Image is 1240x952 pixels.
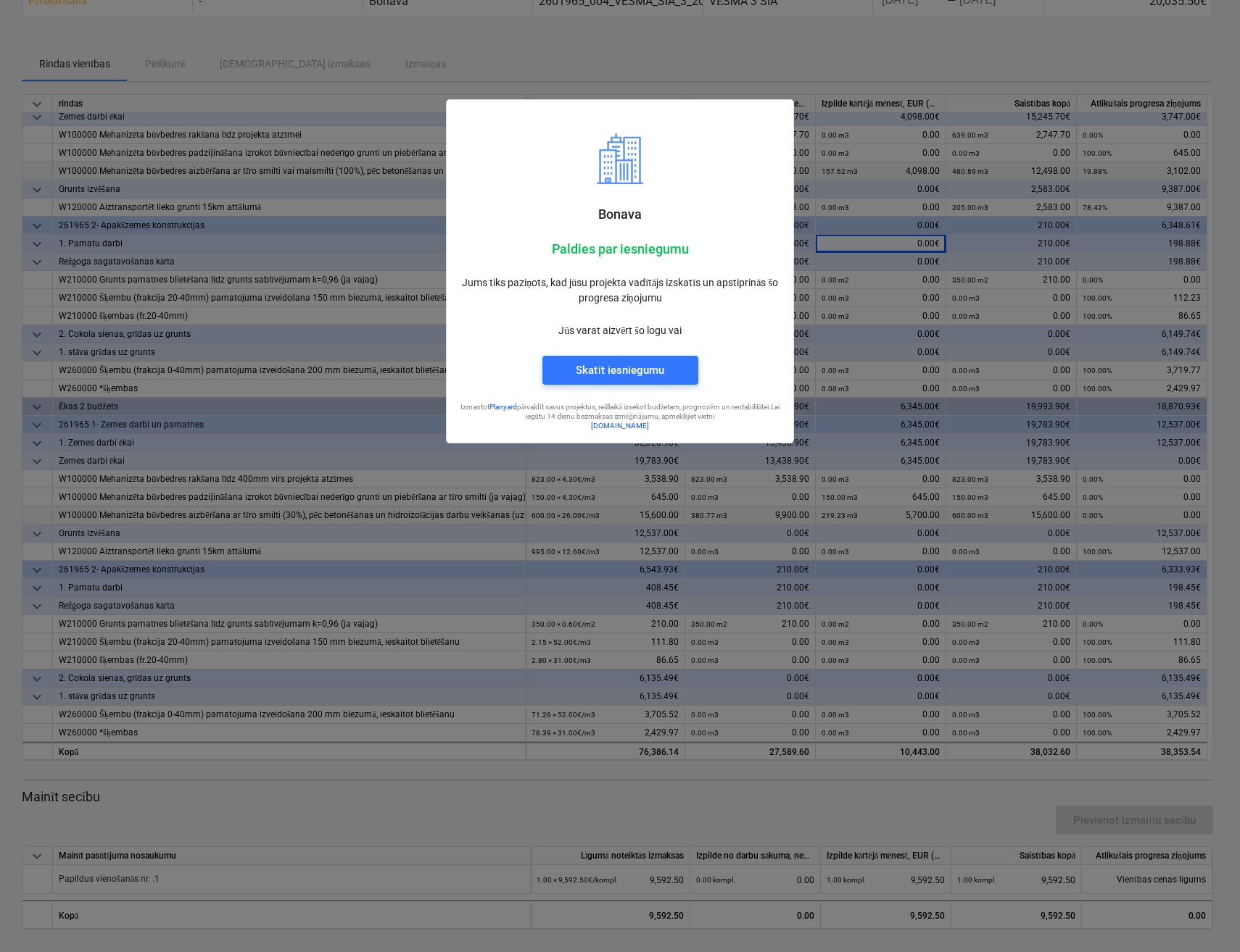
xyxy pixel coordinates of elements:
p: Bonava [458,206,782,223]
a: Planyard [489,403,517,411]
p: Paldies par iesniegumu [458,241,782,258]
button: Skatīt iesniegumu [542,356,698,385]
div: Skatīt iesniegumu [576,361,664,380]
a: [DOMAIN_NAME] [591,422,649,430]
p: Jums tiks paziņots, kad jūsu projekta vadītājs izskatīs un apstiprinās šo progresa ziņojumu [458,275,782,306]
p: Izmantot pārvaldīt savus projektus, reāllaikā izsekot budžetam, prognozēm un rentabilitātei. Lai ... [458,402,782,422]
p: Jūs varat aizvērt šo logu vai [458,323,782,338]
